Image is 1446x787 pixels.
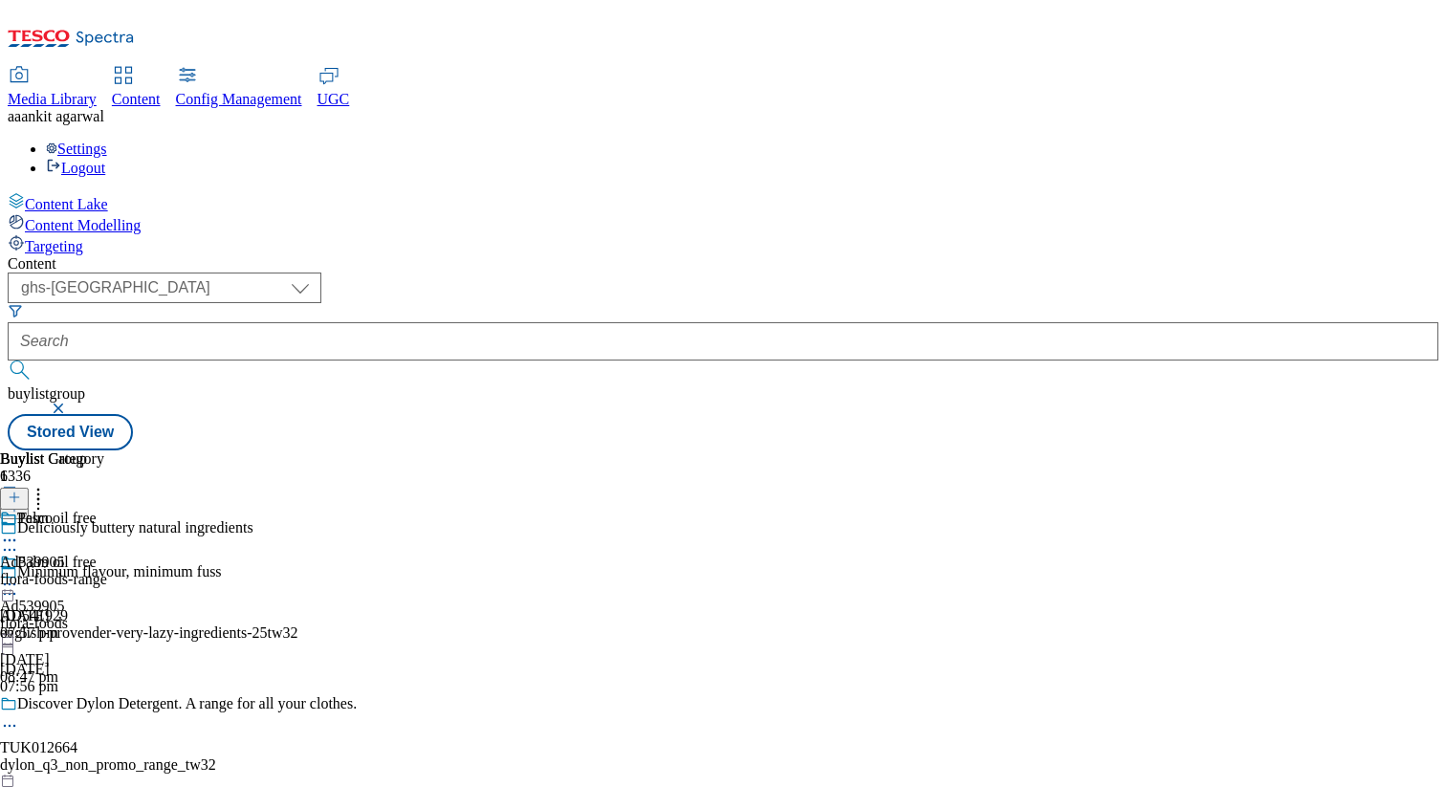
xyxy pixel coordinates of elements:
[8,322,1438,361] input: Search
[112,68,161,108] a: Content
[8,414,133,450] button: Stored View
[8,234,1438,255] a: Targeting
[8,192,1438,213] a: Content Lake
[8,91,97,107] span: Media Library
[8,108,21,124] span: aa
[21,108,104,124] span: ankit agarwal
[25,238,83,254] span: Targeting
[8,303,23,318] svg: Search Filters
[25,196,108,212] span: Content Lake
[318,91,350,107] span: UGC
[46,160,105,176] a: Logout
[8,255,1438,273] div: Content
[8,385,85,402] span: buylistgroup
[176,68,302,108] a: Config Management
[17,695,357,712] div: Discover Dylon Detergent. A range for all your clothes.
[176,91,302,107] span: Config Management
[25,217,141,233] span: Content Modelling
[318,68,350,108] a: UGC
[17,519,253,536] div: Deliciously buttery natural ingredients
[8,68,97,108] a: Media Library
[8,213,1438,234] a: Content Modelling
[46,141,107,157] a: Settings
[112,91,161,107] span: Content
[17,563,222,580] div: Minimum flavour, minimum fuss
[17,510,53,527] div: Tesco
